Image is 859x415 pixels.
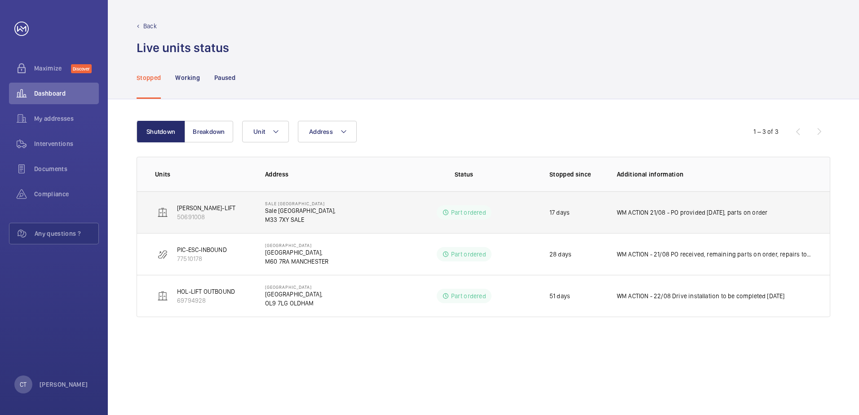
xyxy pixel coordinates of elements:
[617,250,812,259] p: WM ACTION - 21/08 PO received, remaining parts on order, repairs to complete works once received ...
[177,212,235,221] p: 50691008
[34,89,99,98] span: Dashboard
[175,73,199,82] p: Working
[71,64,92,73] span: Discover
[549,250,571,259] p: 28 days
[399,170,528,179] p: Status
[177,203,235,212] p: [PERSON_NAME]-LIFT
[155,170,251,179] p: Units
[451,208,486,217] p: Part ordered
[253,128,265,135] span: Unit
[143,22,157,31] p: Back
[451,250,486,259] p: Part ordered
[177,245,227,254] p: PIC-ESC-INBOUND
[265,248,328,257] p: [GEOGRAPHIC_DATA],
[20,380,27,389] p: CT
[298,121,357,142] button: Address
[549,291,570,300] p: 51 days
[214,73,235,82] p: Paused
[451,291,486,300] p: Part ordered
[137,121,185,142] button: Shutdown
[265,206,336,215] p: Sale [GEOGRAPHIC_DATA],
[40,380,88,389] p: [PERSON_NAME]
[265,257,328,266] p: M60 7RA MANCHESTER
[34,164,99,173] span: Documents
[617,208,767,217] p: WM ACTION 21/08 - PO provided [DATE], parts on order
[157,207,168,218] img: elevator.svg
[265,299,323,308] p: OL9 7LG OLDHAM
[753,127,779,136] div: 1 – 3 of 3
[242,121,289,142] button: Unit
[177,296,235,305] p: 69794928
[549,170,602,179] p: Stopped since
[34,190,99,199] span: Compliance
[177,254,227,263] p: 77510178
[137,40,229,56] h1: Live units status
[617,170,812,179] p: Additional information
[265,170,393,179] p: Address
[34,64,71,73] span: Maximize
[137,73,161,82] p: Stopped
[617,291,785,300] p: WM ACTION - 22/08 Drive installation to be completed [DATE]
[185,121,233,142] button: Breakdown
[157,291,168,301] img: elevator.svg
[265,243,328,248] p: [GEOGRAPHIC_DATA]
[34,114,99,123] span: My addresses
[177,287,235,296] p: HOL-LIFT OUTBOUND
[35,229,98,238] span: Any questions ?
[265,201,336,206] p: Sale [GEOGRAPHIC_DATA]
[309,128,333,135] span: Address
[157,249,168,260] img: escalator.svg
[265,290,323,299] p: [GEOGRAPHIC_DATA],
[549,208,570,217] p: 17 days
[265,284,323,290] p: [GEOGRAPHIC_DATA]
[265,215,336,224] p: M33 7XY SALE
[34,139,99,148] span: Interventions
